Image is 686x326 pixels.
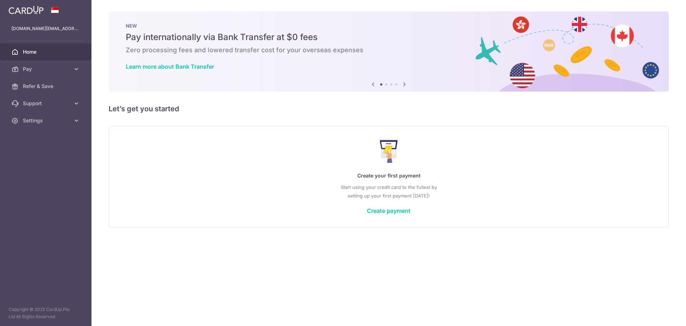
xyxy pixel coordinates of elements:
span: Support [23,100,70,107]
a: Create payment [367,207,411,214]
img: Make Payment [380,140,398,163]
span: Settings [23,117,70,124]
p: [DOMAIN_NAME][EMAIL_ADDRESS][DOMAIN_NAME] [11,25,80,32]
p: Start using your credit card to the fullest by setting up your first payment [DATE]! [123,183,654,200]
img: CardUp [9,6,44,14]
span: Home [23,48,70,55]
span: Pay [23,65,70,73]
img: Bank transfer banner [109,11,669,92]
p: Create your first payment [123,171,654,180]
h5: Pay internationally via Bank Transfer at $0 fees [126,31,652,43]
p: NEW [126,23,652,29]
h6: Zero processing fees and lowered transfer cost for your overseas expenses [126,46,652,54]
span: Refer & Save [23,83,70,90]
a: Learn more about Bank Transfer [126,63,214,70]
h5: Let’s get you started [109,103,669,115]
